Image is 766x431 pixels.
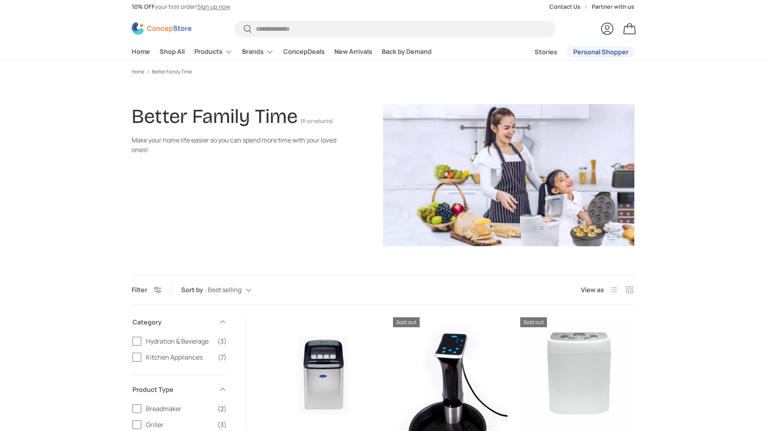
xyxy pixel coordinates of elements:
[132,375,227,404] summary: Product Type
[146,404,213,413] span: Breadmaker
[132,317,214,327] span: Category
[334,44,372,59] a: New Arrivals
[382,44,432,59] a: Back by Demand
[132,285,162,294] button: Filter
[132,2,231,11] p: your first order! .
[160,44,185,59] a: Shop All
[535,44,557,60] a: Stories
[208,283,268,297] button: Best selling
[383,104,634,246] img: Better Family Time
[132,44,432,60] nav: Primary
[146,336,213,346] span: Hydration & Beverage
[132,285,147,294] span: Filter
[592,2,634,11] a: Partner with us
[301,118,333,125] span: (11 products)
[217,336,227,346] span: (3)
[217,420,227,429] span: (3)
[194,44,233,60] a: Products
[242,44,274,60] a: Brands
[132,22,191,35] img: ConcepStore
[237,44,278,60] summary: Brands
[283,44,325,59] a: ConcepDeals
[132,68,634,75] nav: Breadcrumbs
[218,352,227,362] span: (7)
[152,69,192,74] a: Better Family Time
[190,44,237,60] summary: Products
[132,69,144,74] a: Home
[132,308,227,336] summary: Category
[549,2,592,11] a: Contact Us
[132,3,155,10] strong: 10% OFF
[146,352,213,362] span: Kitchen Appliances
[197,3,230,10] a: Sign up now
[393,317,420,327] span: Sold out
[217,404,227,413] span: (2)
[146,420,213,429] span: Griller
[581,285,604,295] span: View as
[181,285,208,295] label: Sort by
[132,105,298,128] h1: Better Family Time
[567,46,634,57] a: Personal Shopper
[132,135,338,154] div: Make your home life easier so you can spend more time with your loved ones!
[132,44,150,59] a: Home
[208,286,241,294] span: Best selling
[515,44,634,60] nav: Secondary
[520,317,547,327] span: Sold out
[573,49,628,55] span: Personal Shopper
[132,385,214,394] span: Product Type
